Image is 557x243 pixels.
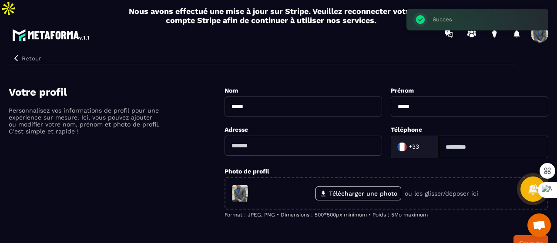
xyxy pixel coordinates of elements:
div: Search for option [391,136,439,158]
label: Prénom [391,87,414,94]
label: Télécharger une photo [315,186,401,200]
button: Retour [9,53,44,64]
p: ou les glisser/déposer ici [405,190,478,197]
h4: Votre profil [9,86,225,98]
label: Nom [225,87,238,94]
input: Search for option [421,140,429,153]
label: Photo de profil [225,168,269,175]
span: +33 [409,143,419,151]
p: Personnalisez vos informations de profil pour une expérience sur mesure. Ici, vous pouvez ajouter... [9,107,161,135]
p: Format : JPEG, PNG • Dimensions : 500*500px minimum • Poids : 5Mo maximum [225,212,548,218]
h2: Nous avons effectué une mise à jour sur Stripe. Veuillez reconnecter votre compte Stripe afin de ... [128,7,414,25]
label: Téléphone [391,126,422,133]
label: Adresse [225,126,248,133]
a: Ouvrir le chat [527,213,551,237]
img: logo [12,27,91,43]
img: Country Flag [393,138,411,156]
